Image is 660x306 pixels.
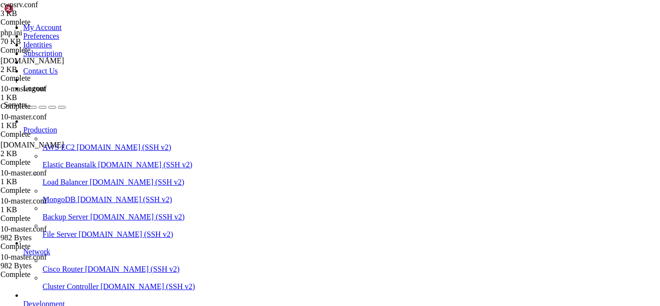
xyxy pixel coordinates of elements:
[0,262,90,270] div: 982 Bytes
[0,9,90,18] div: 3 KB
[0,141,90,158] span: main.cf
[4,53,534,61] x-row: please don't hesitate to contact us at [EMAIL_ADDRESS][DOMAIN_NAME].
[4,4,534,12] x-row: | |__| (_) | .` | | |/ _ \| _ \ (_) |
[0,270,90,279] div: Complete
[4,102,534,111] x-row: Last login: [DATE] from [TECHNICAL_ID]
[0,0,90,18] span: cwpsrv.conf
[0,214,90,223] div: Complete
[0,102,90,111] div: Complete
[0,186,90,195] div: Complete
[0,57,90,74] span: main.cf
[0,46,90,55] div: Complete
[4,94,534,102] x-row: There were 172 failed login attempts since the last successful login.
[0,177,90,186] div: 1 KB
[0,37,90,46] div: 70 KB
[4,86,534,94] x-row: Last failed login: [DATE] 12:58:25 -05 2025 from [TECHNICAL_ID] on ssh:notty
[4,226,534,234] x-row: [root@hosting ~]# nano /usr/local/cwp/php71/php.ini
[0,113,90,130] span: 10-master.conf
[0,121,90,130] div: 1 KB
[0,253,47,261] span: 10-master.conf
[0,225,90,242] span: 10-master.conf
[0,29,90,46] span: php.ini
[4,152,534,160] x-row: CWP Wiki: [URL][DOMAIN_NAME]
[4,193,534,201] x-row: USER TTY FROM LOGIN@ IDLE JCPU PCPU WHAT
[4,70,534,78] x-row: Activate the web console with: systemctl enable --now cockpit.socket
[4,201,534,209] x-row: root tty1 - [DATE] 11days 0.17s 0.17s -bash
[0,18,90,27] div: Complete
[4,45,534,53] x-row: This server is hosted by Contabo. If you have any questions or need help,
[4,127,534,135] x-row: Welcome to CWP (CentOS WebPanel) server
[0,169,47,177] span: 10-master.conf
[0,149,90,158] div: 2 KB
[0,65,90,74] div: 2 KB
[4,12,534,20] x-row: \____\___/|_|\_| |_/_/ \_|___/\___/
[4,234,534,242] x-row: [root@hosting ~]#
[4,160,534,168] x-row: CWP Forum: [URL][DOMAIN_NAME]
[0,85,90,102] span: 10-master.conf
[0,158,90,167] div: Complete
[0,85,47,93] span: 10-master.conf
[0,197,90,214] span: 10-master.conf
[0,233,90,242] div: 982 Bytes
[0,169,90,186] span: 10-master.conf
[0,74,90,83] div: Complete
[0,29,22,37] span: php.ini
[4,29,534,37] x-row: Welcome!
[4,209,534,218] x-row: root pts/0 [TECHNICAL_ID] 12:59 1.00s 0.05s 0.00s sh /root/.bash_
[0,253,90,270] span: 10-master.conf
[0,0,38,9] span: cwpsrv.conf
[0,113,47,121] span: 10-master.conf
[0,242,90,251] div: Complete
[0,57,64,65] span: [DOMAIN_NAME]
[0,225,47,233] span: 10-master.conf
[0,141,64,149] span: [DOMAIN_NAME]
[0,93,90,102] div: 1 KB
[77,234,81,242] div: (18, 28)
[0,197,47,205] span: 10-master.conf
[4,168,534,176] x-row: CWP Support: [URL][DOMAIN_NAME]
[4,185,534,193] x-row: 12:59:37 up 11 days, 16:54, 2 users, load average: 0.35, 0.33, 0.35
[0,130,90,139] div: Complete
[0,205,90,214] div: 1 KB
